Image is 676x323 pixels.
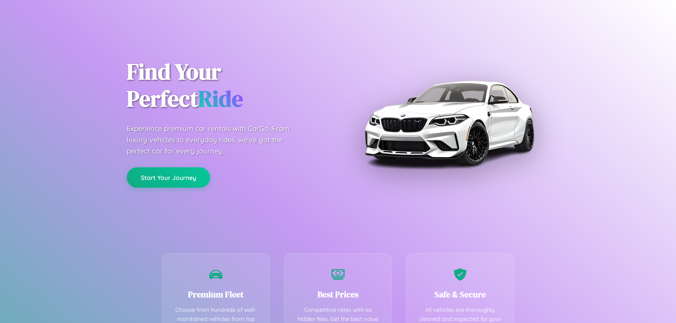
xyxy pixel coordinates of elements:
[127,167,210,188] button: Start Your Journey
[361,35,537,211] img: Premium BMW car rental vehicle
[295,289,381,300] h3: Best Prices
[127,123,303,157] p: Experience premium car rentals with CarGo. From luxury vehicles to everyday rides, we've got the ...
[417,289,503,300] h3: Safe & Secure
[127,58,327,112] h1: Find Your Perfect
[198,83,243,114] span: Ride
[173,289,259,300] h3: Premium Fleet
